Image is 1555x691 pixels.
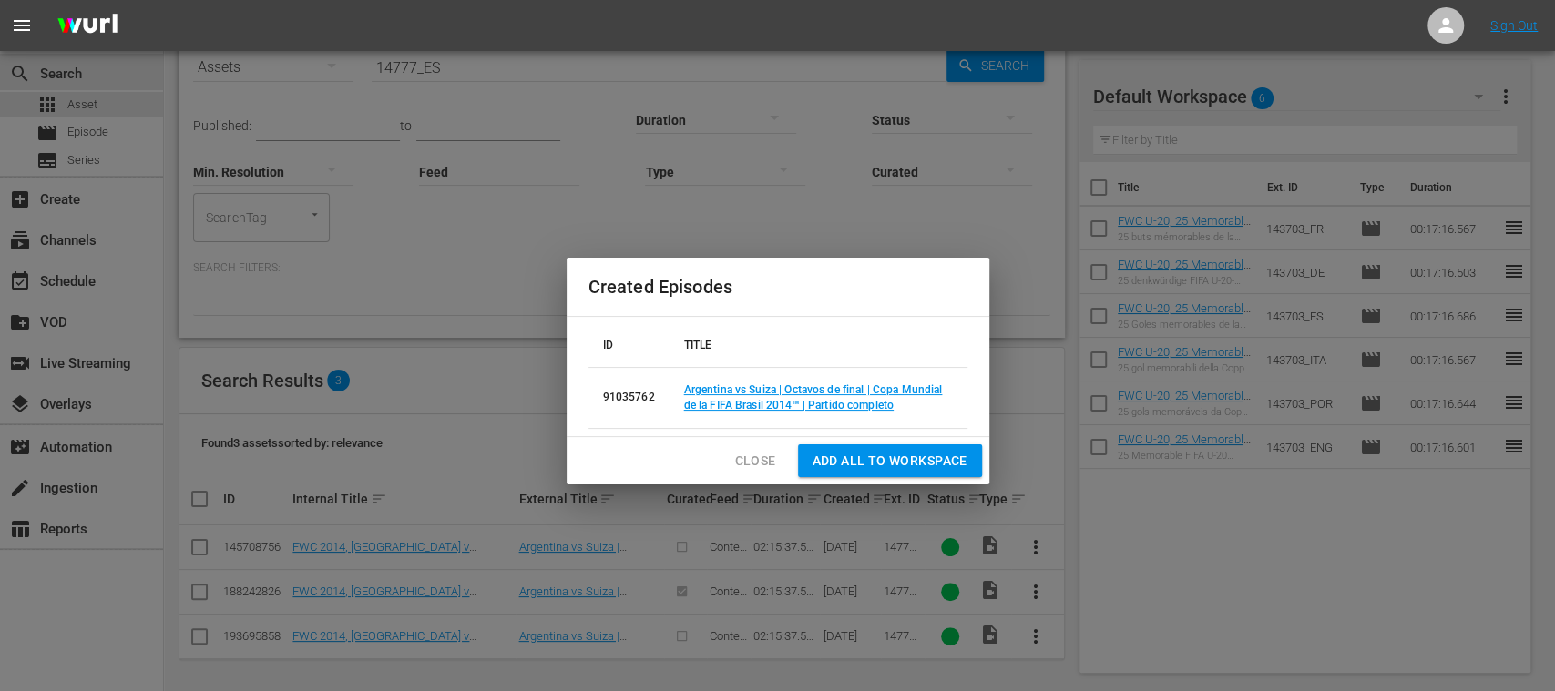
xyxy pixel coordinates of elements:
[721,444,791,478] button: Close
[684,383,943,412] a: Argentina vs Suiza | Octavos de final | Copa Mundial de la FIFA Brasil 2014™ | Partido completo
[813,450,967,473] span: Add all to Workspace
[588,272,967,301] h2: Created Episodes
[11,15,33,36] span: menu
[44,5,131,47] img: ans4CAIJ8jUAAAAAAAAAAAAAAAAAAAAAAAAgQb4GAAAAAAAAAAAAAAAAAAAAAAAAJMjXAAAAAAAAAAAAAAAAAAAAAAAAgAT5G...
[588,367,670,428] td: 91035762
[670,324,967,368] th: TITLE
[735,450,776,473] span: Close
[798,444,982,478] button: Add all to Workspace
[588,324,670,368] th: ID
[1490,18,1538,33] a: Sign Out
